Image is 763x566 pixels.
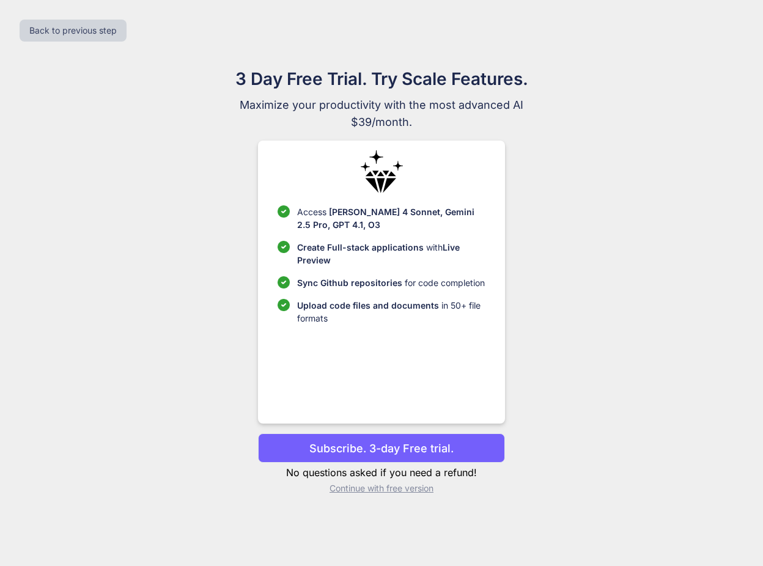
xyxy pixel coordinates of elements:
[278,276,290,289] img: checklist
[297,300,439,311] span: Upload code files and documents
[258,482,504,494] p: Continue with free version
[258,433,504,463] button: Subscribe. 3-day Free trial.
[20,20,127,42] button: Back to previous step
[309,440,454,457] p: Subscribe. 3-day Free trial.
[297,276,485,289] p: for code completion
[297,241,485,266] p: with
[176,66,587,92] h1: 3 Day Free Trial. Try Scale Features.
[176,97,587,114] span: Maximize your productivity with the most advanced AI
[278,241,290,253] img: checklist
[297,299,485,325] p: in 50+ file formats
[176,114,587,131] span: $39/month.
[297,277,402,288] span: Sync Github repositories
[297,207,474,230] span: [PERSON_NAME] 4 Sonnet, Gemini 2.5 Pro, GPT 4.1, O3
[278,299,290,311] img: checklist
[297,205,485,231] p: Access
[258,465,504,480] p: No questions asked if you need a refund!
[297,242,426,252] span: Create Full-stack applications
[278,205,290,218] img: checklist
